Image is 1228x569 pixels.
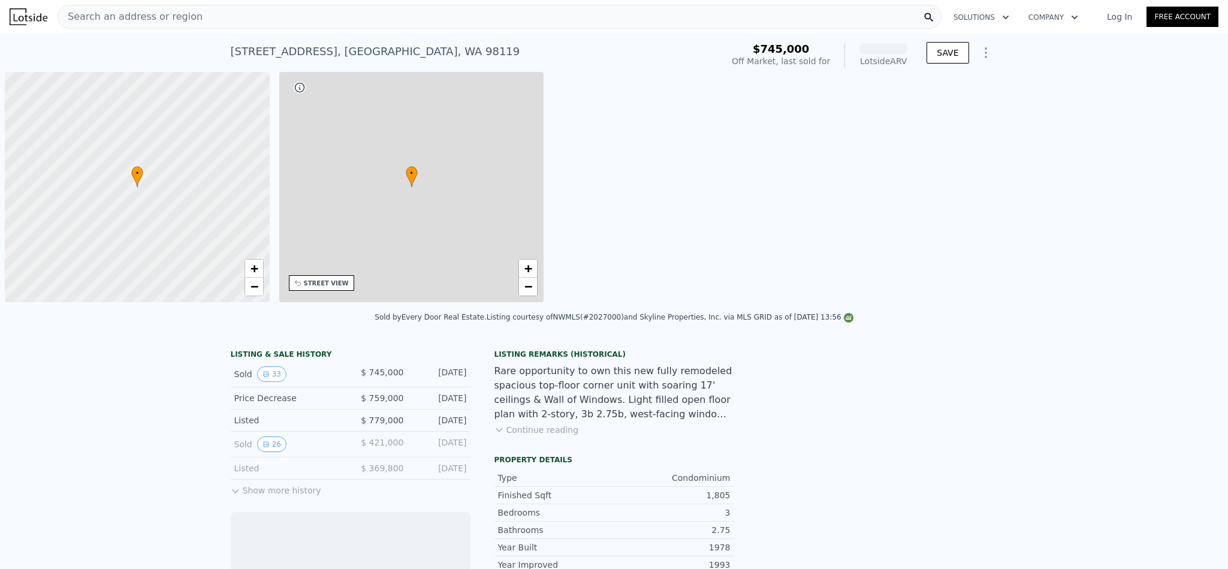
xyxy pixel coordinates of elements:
a: Zoom in [245,260,263,278]
div: [STREET_ADDRESS] , [GEOGRAPHIC_DATA] , WA 98119 [231,43,520,60]
div: • [406,166,418,187]
div: Listed [234,414,341,426]
div: • [131,166,143,187]
button: View historical data [257,366,286,382]
span: + [524,261,532,276]
button: Show Options [974,41,998,65]
div: Bathrooms [498,524,614,536]
span: $ 421,000 [361,438,403,447]
div: Year Built [498,541,614,553]
span: Search an address or region [58,10,203,24]
a: Free Account [1146,7,1218,27]
div: Lotside ARV [859,55,907,67]
div: 1,805 [614,489,731,501]
button: View historical data [257,436,286,452]
span: − [250,279,258,294]
a: Zoom out [245,278,263,296]
button: Show more history [231,480,321,496]
div: [DATE] [414,462,467,474]
div: Sold [234,366,341,382]
span: $ 779,000 [361,416,403,425]
div: Rare opportunity to own this new fully remodeled spacious top-floor corner unit with soaring 17' ... [494,364,734,422]
span: − [524,279,532,294]
span: $ 759,000 [361,393,403,403]
span: $745,000 [753,43,810,55]
div: Sold by Every Door Real Estate . [375,313,487,321]
div: 1978 [614,541,731,553]
button: Continue reading [494,424,579,436]
div: Off Market, last sold for [732,55,830,67]
button: SAVE [927,42,968,64]
span: $ 369,800 [361,463,403,473]
div: STREET VIEW [304,279,349,288]
div: Bedrooms [498,507,614,519]
div: [DATE] [414,436,467,452]
div: Price Decrease [234,392,341,404]
div: 2.75 [614,524,731,536]
div: Listed [234,462,341,474]
div: LISTING & SALE HISTORY [231,350,470,362]
div: 3 [614,507,731,519]
button: Company [1019,7,1088,28]
button: Solutions [944,7,1019,28]
div: Listing courtesy of NWMLS (#2027000) and Skyline Properties, Inc. via MLS GRID as of [DATE] 13:56 [487,313,853,321]
span: $ 745,000 [361,368,403,377]
span: + [250,261,258,276]
div: Listing Remarks (Historical) [494,350,734,359]
span: • [131,168,143,179]
div: [DATE] [414,392,467,404]
div: [DATE] [414,414,467,426]
div: Type [498,472,614,484]
div: Condominium [614,472,731,484]
a: Zoom out [519,278,537,296]
div: Sold [234,436,341,452]
img: NWMLS Logo [844,313,853,323]
div: Finished Sqft [498,489,614,501]
div: Property details [494,455,734,465]
div: [DATE] [414,366,467,382]
a: Zoom in [519,260,537,278]
img: Lotside [10,8,47,25]
span: • [406,168,418,179]
a: Log In [1093,11,1146,23]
